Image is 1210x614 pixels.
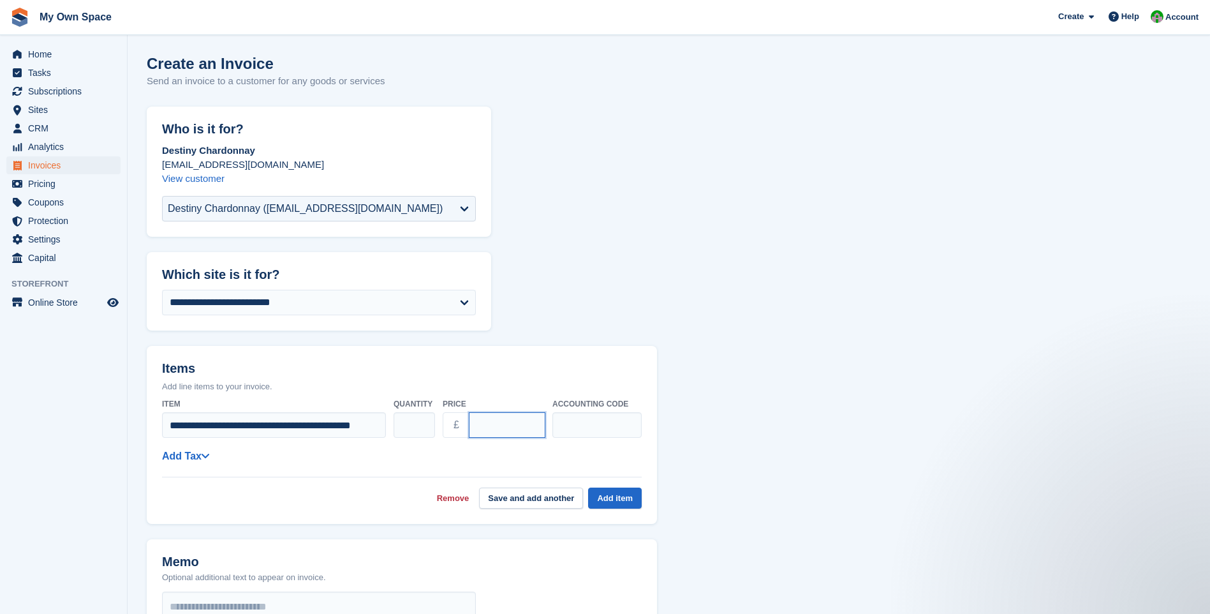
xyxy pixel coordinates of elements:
label: Accounting code [552,398,642,410]
span: Help [1121,10,1139,23]
h2: Which site is it for? [162,267,476,282]
a: menu [6,82,121,100]
a: menu [6,64,121,82]
a: menu [6,119,121,137]
span: Online Store [28,294,105,311]
a: menu [6,212,121,230]
div: Destiny Chardonnay ([EMAIL_ADDRESS][DOMAIN_NAME]) [168,201,443,216]
span: Analytics [28,138,105,156]
h2: Items [162,361,642,378]
a: menu [6,156,121,174]
span: Protection [28,212,105,230]
a: menu [6,230,121,248]
img: stora-icon-8386f47178a22dfd0bd8f6a31ec36ba5ce8667c1dd55bd0f319d3a0aa187defe.svg [10,8,29,27]
span: Storefront [11,278,127,290]
a: menu [6,193,121,211]
label: Price [443,398,545,410]
span: Subscriptions [28,82,105,100]
span: Settings [28,230,105,248]
span: Coupons [28,193,105,211]
button: Add item [588,488,642,509]
span: CRM [28,119,105,137]
span: Home [28,45,105,63]
p: Destiny Chardonnay [162,144,476,158]
p: [EMAIL_ADDRESS][DOMAIN_NAME] [162,158,476,172]
label: Quantity [394,398,435,410]
a: Preview store [105,295,121,310]
a: My Own Space [34,6,117,27]
a: Remove [437,492,469,505]
span: Account [1165,11,1199,24]
span: Capital [28,249,105,267]
a: menu [6,294,121,311]
a: Add Tax [162,451,209,461]
a: menu [6,249,121,267]
p: Add line items to your invoice. [162,380,642,393]
span: Pricing [28,175,105,193]
span: Invoices [28,156,105,174]
h1: Create an Invoice [147,55,385,72]
a: menu [6,101,121,119]
button: Save and add another [479,488,583,509]
a: View customer [162,173,225,184]
span: Tasks [28,64,105,82]
h2: Who is it for? [162,122,476,137]
span: Create [1058,10,1084,23]
img: Paula Harris [1151,10,1163,23]
a: menu [6,175,121,193]
a: menu [6,138,121,156]
a: menu [6,45,121,63]
span: Sites [28,101,105,119]
p: Send an invoice to a customer for any goods or services [147,74,385,89]
h2: Memo [162,555,326,569]
label: Item [162,398,386,410]
p: Optional additional text to appear on invoice. [162,571,326,584]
